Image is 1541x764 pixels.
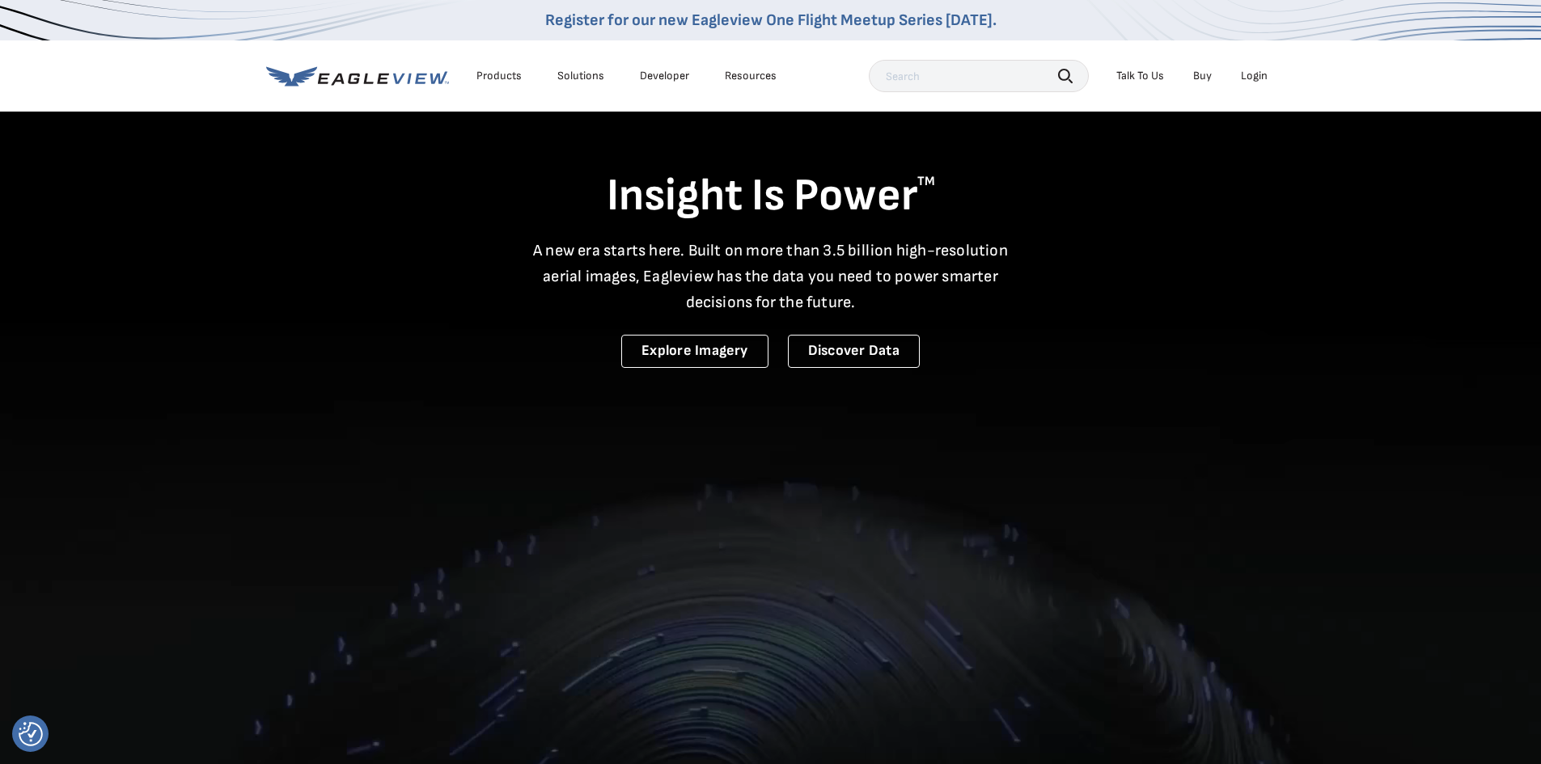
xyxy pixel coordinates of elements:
a: Buy [1193,69,1212,83]
button: Consent Preferences [19,722,43,746]
input: Search [869,60,1089,92]
div: Solutions [557,69,604,83]
div: Talk To Us [1116,69,1164,83]
p: A new era starts here. Built on more than 3.5 billion high-resolution aerial images, Eagleview ha... [523,238,1018,315]
div: Resources [725,69,777,83]
div: Login [1241,69,1268,83]
a: Discover Data [788,335,920,368]
h1: Insight Is Power [266,168,1276,225]
img: Revisit consent button [19,722,43,746]
a: Explore Imagery [621,335,768,368]
a: Register for our new Eagleview One Flight Meetup Series [DATE]. [545,11,997,30]
div: Products [476,69,522,83]
a: Developer [640,69,689,83]
sup: TM [917,174,935,189]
